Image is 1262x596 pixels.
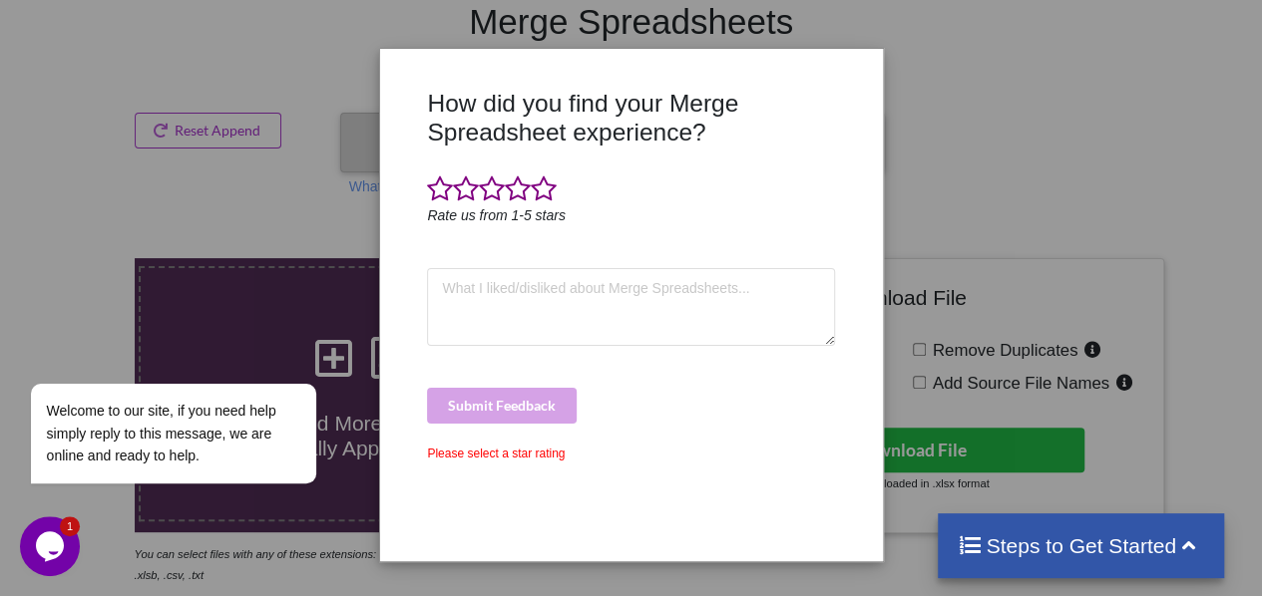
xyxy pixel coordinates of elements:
h4: Steps to Get Started [958,533,1204,558]
h3: How did you find your Merge Spreadsheet experience? [427,89,834,148]
div: Please select a star rating [427,445,834,462]
iframe: chat widget [20,516,84,576]
iframe: chat widget [20,203,379,506]
i: Rate us from 1-5 stars [427,207,566,223]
